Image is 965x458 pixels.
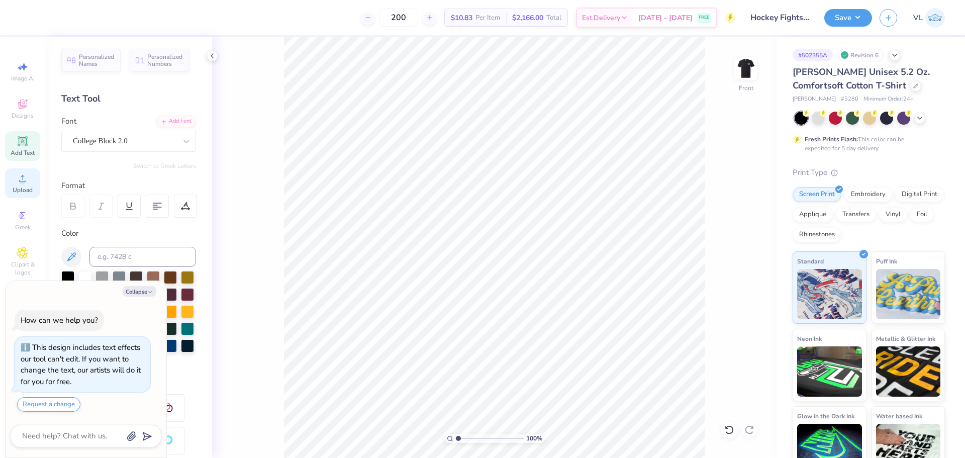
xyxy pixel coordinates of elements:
button: Request a change [17,397,80,412]
span: Water based Ink [876,411,922,421]
a: VL [913,8,945,28]
input: Untitled Design [743,8,817,28]
span: Glow in the Dark Ink [797,411,854,421]
div: This color can be expedited for 5 day delivery. [805,135,928,153]
div: Screen Print [793,187,841,202]
span: $10.83 [451,13,472,23]
span: Per Item [475,13,500,23]
span: Personalized Names [79,53,115,67]
button: Save [824,9,872,27]
img: Puff Ink [876,269,941,319]
button: Collapse [123,286,156,297]
span: [PERSON_NAME] Unisex 5.2 Oz. Comfortsoft Cotton T-Shirt [793,66,930,91]
span: Minimum Order: 24 + [863,95,914,104]
span: $2,166.00 [512,13,543,23]
span: [PERSON_NAME] [793,95,836,104]
span: Total [546,13,561,23]
img: Front [736,58,756,78]
input: e.g. 7428 c [89,247,196,267]
div: Foil [910,207,934,222]
div: Add Font [156,116,196,127]
input: – – [379,9,418,27]
span: Greek [15,223,31,231]
span: Designs [12,112,34,120]
div: Print Type [793,167,945,178]
div: Rhinestones [793,227,841,242]
strong: Fresh Prints Flash: [805,135,858,143]
div: Color [61,228,196,239]
div: Front [739,83,753,93]
div: Revision 6 [838,49,884,61]
div: Format [61,180,197,192]
img: Neon Ink [797,346,862,397]
span: Metallic & Glitter Ink [876,333,935,344]
div: This design includes text effects our tool can't edit. If you want to change the text, our artist... [21,342,141,387]
span: # 5280 [841,95,858,104]
div: Transfers [836,207,876,222]
span: VL [913,12,923,24]
img: Standard [797,269,862,319]
span: Puff Ink [876,256,897,266]
div: Embroidery [844,187,892,202]
span: Neon Ink [797,333,822,344]
span: Add Text [11,149,35,157]
div: Digital Print [895,187,944,202]
div: Vinyl [879,207,907,222]
span: Image AI [11,74,35,82]
span: FREE [699,14,709,21]
div: How can we help you? [21,315,98,325]
div: # 502355A [793,49,833,61]
div: Text Tool [61,92,196,106]
div: Applique [793,207,833,222]
span: Clipart & logos [5,260,40,277]
span: Standard [797,256,824,266]
span: Upload [13,186,33,194]
span: 100 % [526,434,542,443]
img: Vincent Lloyd Laurel [925,8,945,28]
img: Metallic & Glitter Ink [876,346,941,397]
label: Font [61,116,76,127]
span: Est. Delivery [582,13,620,23]
span: [DATE] - [DATE] [638,13,693,23]
button: Switch to Greek Letters [133,162,196,170]
span: Personalized Numbers [147,53,183,67]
